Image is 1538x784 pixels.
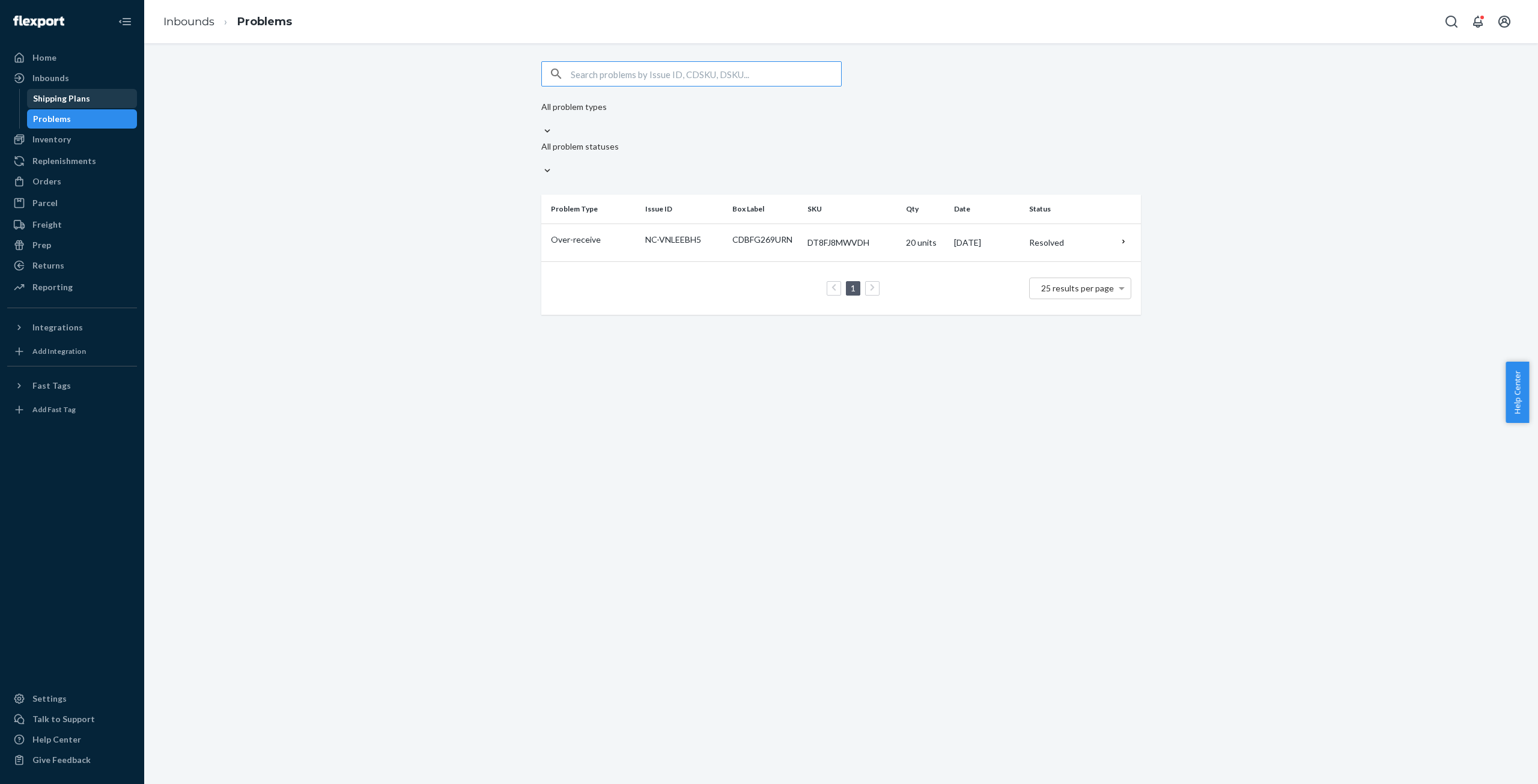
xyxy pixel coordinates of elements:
[13,16,64,28] img: Flexport logo
[32,175,61,187] div: Orders
[32,52,56,64] div: Home
[32,133,71,145] div: Inventory
[7,689,137,708] a: Settings
[32,155,96,167] div: Replenishments
[7,193,137,213] a: Parcel
[7,68,137,88] a: Inbounds
[32,321,83,333] div: Integrations
[27,89,138,108] a: Shipping Plans
[1024,195,1114,223] th: Status
[32,380,71,392] div: Fast Tags
[949,223,1024,261] td: [DATE]
[33,113,71,125] div: Problems
[7,376,137,395] button: Fast Tags
[901,195,949,223] th: Qty
[645,234,723,246] p: NC-VNLEEBH5
[33,93,90,105] div: Shipping Plans
[541,141,619,153] div: All problem statuses
[571,62,841,86] input: Search problems by Issue ID, CDSKU, DSKU...
[32,713,95,725] div: Talk to Support
[32,754,91,766] div: Give Feedback
[1466,10,1490,34] button: Open notifications
[32,219,62,231] div: Freight
[551,234,636,246] p: Over-receive
[949,195,1024,223] th: Date
[32,72,69,84] div: Inbounds
[32,197,58,209] div: Parcel
[901,223,949,261] td: 20 units
[7,710,137,729] a: Talk to Support
[803,195,902,223] th: SKU
[32,260,64,272] div: Returns
[7,342,137,361] a: Add Integration
[541,153,543,165] input: All problem statuses
[32,404,76,415] div: Add Fast Tag
[7,318,137,337] button: Integrations
[541,101,607,113] div: All problem types
[27,109,138,129] a: Problems
[541,195,640,223] th: Problem Type
[803,223,902,261] td: DT8FJ8MWVDH
[1439,10,1464,34] button: Open Search Box
[1492,10,1516,34] button: Open account menu
[7,400,137,419] a: Add Fast Tag
[7,750,137,770] button: Give Feedback
[163,15,214,28] a: Inbounds
[7,730,137,749] a: Help Center
[728,195,803,223] th: Box Label
[237,15,292,28] a: Problems
[1041,283,1114,293] span: 25 results per page
[154,4,302,40] ol: breadcrumbs
[541,113,543,125] input: All problem types
[848,283,858,293] a: Page 1 is your current page
[7,172,137,191] a: Orders
[7,215,137,234] a: Freight
[32,239,51,251] div: Prep
[7,256,137,275] a: Returns
[7,48,137,67] a: Home
[113,10,137,34] button: Close Navigation
[7,236,137,255] a: Prep
[732,234,798,246] p: CDBFG269URN
[1029,237,1110,249] div: Resolved
[32,346,86,356] div: Add Integration
[32,281,73,293] div: Reporting
[640,195,728,223] th: Issue ID
[7,130,137,149] a: Inventory
[1506,362,1529,423] button: Help Center
[32,734,81,746] div: Help Center
[32,693,67,705] div: Settings
[7,151,137,171] a: Replenishments
[7,278,137,297] a: Reporting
